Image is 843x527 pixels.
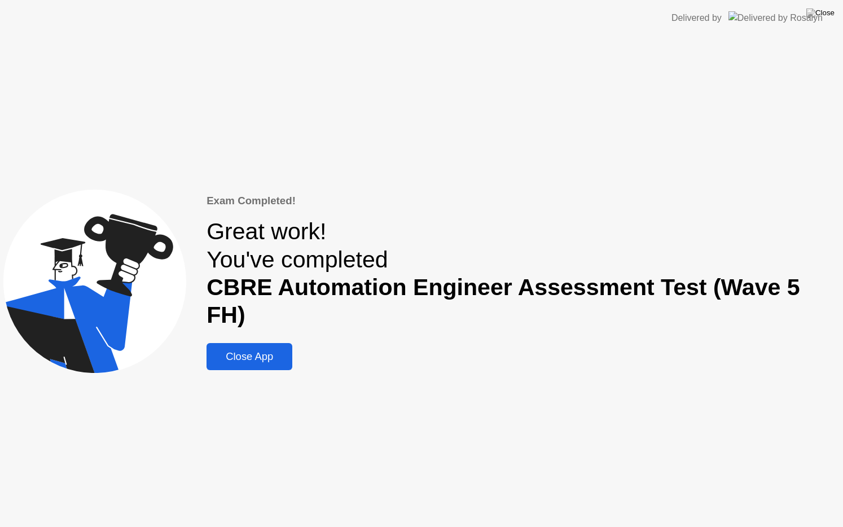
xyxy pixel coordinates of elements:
div: Delivered by [671,11,722,25]
div: Great work! You've completed [207,218,840,329]
div: Exam Completed! [207,193,840,209]
img: Delivered by Rosalyn [728,11,823,24]
b: CBRE Automation Engineer Assessment Test (Wave 5 FH) [207,274,800,328]
img: Close [806,8,835,17]
div: Close App [210,350,289,363]
button: Close App [207,343,292,370]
